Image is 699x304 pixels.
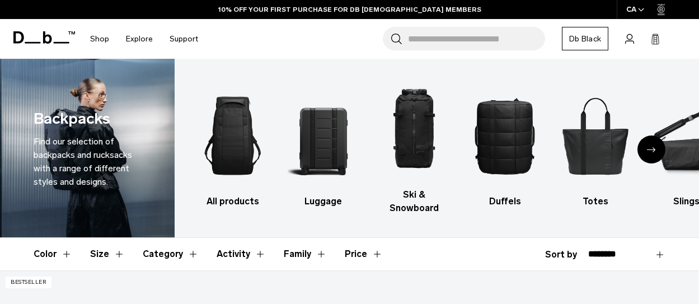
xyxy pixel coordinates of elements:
[34,238,72,270] button: Toggle Filter
[637,135,665,163] div: Next slide
[378,76,449,183] img: Db
[345,238,383,270] button: Toggle Price
[560,82,631,208] li: 5 / 10
[284,238,327,270] button: Toggle Filter
[560,82,631,208] a: Db Totes
[560,195,631,208] h3: Totes
[34,107,110,130] h1: Backpacks
[34,136,132,187] span: Find our selection of backpacks and rucksacks with a range of different styles and designs.
[197,82,268,189] img: Db
[288,82,359,189] img: Db
[378,76,449,215] a: Db Ski & Snowboard
[143,238,199,270] button: Toggle Filter
[197,195,268,208] h3: All products
[82,19,207,59] nav: Main Navigation
[90,238,125,270] button: Toggle Filter
[469,195,540,208] h3: Duffels
[378,188,449,215] h3: Ski & Snowboard
[288,82,359,208] a: Db Luggage
[562,27,608,50] a: Db Black
[469,82,540,189] img: Db
[288,195,359,208] h3: Luggage
[170,19,198,59] a: Support
[197,82,268,208] a: Db All products
[469,82,540,208] li: 4 / 10
[218,4,481,15] a: 10% OFF YOUR FIRST PURCHASE FOR DB [DEMOGRAPHIC_DATA] MEMBERS
[90,19,109,59] a: Shop
[560,82,631,189] img: Db
[469,82,540,208] a: Db Duffels
[217,238,266,270] button: Toggle Filter
[6,277,51,288] p: Bestseller
[126,19,153,59] a: Explore
[378,76,449,215] li: 3 / 10
[197,82,268,208] li: 1 / 10
[288,82,359,208] li: 2 / 10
